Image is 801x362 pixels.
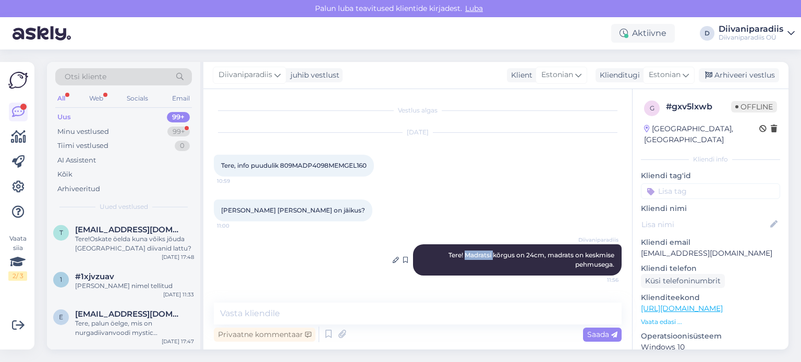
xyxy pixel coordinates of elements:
input: Lisa tag [641,183,780,199]
span: eret.k77@gmail.com [75,309,184,319]
input: Lisa nimi [641,219,768,230]
p: Vaata edasi ... [641,317,780,327]
div: [DATE] 17:48 [162,253,194,261]
p: Windows 10 [641,342,780,353]
div: All [55,92,67,105]
a: [URL][DOMAIN_NAME] [641,304,723,313]
a: DiivaniparadiisDiivaniparadiis OÜ [719,25,795,42]
p: Operatsioonisüsteem [641,331,780,342]
div: Minu vestlused [57,127,109,137]
div: Email [170,92,192,105]
span: Otsi kliente [65,71,106,82]
p: Kliendi email [641,237,780,248]
div: [PERSON_NAME] nimel tellitud [75,281,194,291]
p: Klienditeekond [641,292,780,303]
img: Askly Logo [8,70,28,90]
div: [GEOGRAPHIC_DATA], [GEOGRAPHIC_DATA] [644,123,759,145]
p: Kliendi nimi [641,203,780,214]
span: 11:56 [579,276,618,284]
div: Uus [57,112,71,122]
span: [PERSON_NAME] [PERSON_NAME] on jäikus? [221,206,365,214]
div: Kõik [57,169,72,180]
span: Diivaniparadiis [219,69,272,81]
p: [EMAIL_ADDRESS][DOMAIN_NAME] [641,248,780,259]
div: Arhiveeritud [57,184,100,194]
div: Vestlus algas [214,106,622,115]
div: [DATE] 11:33 [163,291,194,298]
div: Klient [507,70,532,81]
div: AI Assistent [57,155,96,166]
div: D [700,26,714,41]
div: Tere!Oskate öelda kuna võiks jõuda [GEOGRAPHIC_DATA] diivanid lattu? [75,234,194,253]
div: [DATE] 17:47 [162,338,194,345]
span: Estonian [541,69,573,81]
div: juhib vestlust [286,70,339,81]
div: Privaatne kommentaar [214,328,315,342]
div: [DATE] [214,128,622,137]
span: Uued vestlused [100,202,148,211]
span: g [650,104,654,112]
div: Tere, palun öelge, mis on nurgadiivanvoodi mystic (396DVOMISTICNNEVE83) kanga vastupidavuse näita... [75,319,194,338]
span: terjevilms@hotmail.com [75,225,184,234]
span: Luba [462,4,486,13]
div: Diivaniparadiis OÜ [719,33,783,42]
span: Tere, info puudulik 809MADP4098MEMGEL160 [221,161,367,169]
div: Tiimi vestlused [57,141,108,151]
span: 10:59 [217,177,256,185]
div: Diivaniparadiis [719,25,783,33]
div: Vaata siia [8,234,27,281]
div: # gxv5lxwb [666,101,731,113]
div: Aktiivne [611,24,675,43]
span: Offline [731,101,777,113]
div: 2 / 3 [8,271,27,281]
p: Kliendi tag'id [641,170,780,181]
div: 99+ [167,127,190,137]
span: Diivaniparadiis [578,236,618,244]
div: Web [87,92,105,105]
span: t [59,229,63,236]
span: Tere! Madratsi kõrgus on 24cm, madrats on keskmise pehmusega. [448,251,616,268]
span: 11:00 [217,222,256,230]
div: Socials [125,92,150,105]
div: Kliendi info [641,155,780,164]
span: #1xjvzuav [75,272,114,281]
p: Kliendi telefon [641,263,780,274]
span: 1 [60,276,62,283]
div: Arhiveeri vestlus [699,68,779,82]
div: 0 [175,141,190,151]
span: Saada [587,330,617,339]
div: 99+ [167,112,190,122]
div: Klienditugi [596,70,640,81]
span: e [59,313,63,321]
span: Estonian [649,69,681,81]
div: Küsi telefoninumbrit [641,274,725,288]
